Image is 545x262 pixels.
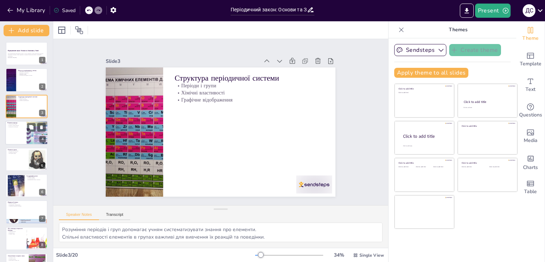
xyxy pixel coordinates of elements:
p: Актуалізація опорних знань [8,255,27,257]
p: [PERSON_NAME] [27,176,45,178]
button: Sendsteps [394,44,446,56]
p: Хімічні властивості [18,99,45,100]
div: Add images, graphics, shapes or video [516,124,545,149]
div: Click to add text [416,166,432,168]
p: Уникнення нещасних випадків [8,206,45,207]
div: Click to add text [463,107,511,109]
div: 2 [39,83,45,90]
div: 2 [6,68,48,92]
div: 5 [39,163,45,169]
button: Export to PowerPoint [460,4,474,18]
div: Click to add text [489,166,512,168]
button: Duplicate Slide [27,123,35,132]
p: Структура періодичної системи [18,96,45,98]
span: Template [520,60,541,68]
p: Передбачення нових елементів [27,179,45,181]
div: 8 [6,227,48,250]
div: Click to add title [462,162,512,164]
div: 3 [6,95,48,118]
div: Click to add title [462,124,512,127]
div: 7 [6,200,48,224]
div: Click to add text [398,92,449,94]
p: Різниця між періодами [7,126,24,128]
p: Основні поняття [8,258,27,260]
button: Delete Slide [37,123,46,132]
button: Д С [523,4,535,18]
div: Д С [523,4,535,17]
div: Layout [56,24,67,36]
p: Історичний аспект [27,175,45,177]
span: Questions [519,111,542,119]
p: Періоди і групи [18,97,45,99]
div: Add a table [516,175,545,200]
p: Поняття групи [8,148,27,151]
p: Зростання заряду [8,153,27,154]
div: Slide 3 [112,46,265,69]
p: Графічне відображення [177,92,326,114]
div: Click to add text [462,166,484,168]
div: 1 [6,42,48,65]
span: Theme [522,34,539,42]
textarea: Розуміння періодів і груп допомагає учням систематизувати знання про елементи. Спільні властивост... [59,223,382,242]
p: Подібні властивості [8,152,27,153]
p: Періодичний закон основа хімії [18,71,45,72]
strong: Періодичний закон: Основи та Значення у Хімії [8,50,39,51]
span: Position [75,26,83,34]
div: Saved [54,7,76,14]
p: Підготовка до нових тем [8,260,27,261]
div: 5 [6,148,48,171]
span: Charts [523,164,538,171]
div: Click to add title [403,133,448,140]
p: Початок і кінець періоду [7,125,24,126]
p: Generated with [URL] [8,57,45,58]
p: Створення періодичної системи [18,75,45,76]
span: Text [525,86,535,93]
p: Хімічні властивості [178,84,327,107]
div: 7 [39,215,45,222]
div: Add charts and graphs [516,149,545,175]
div: Get real-time input from your audience [516,98,545,124]
div: Add text boxes [516,72,545,98]
button: Apply theme to all slides [394,68,468,78]
button: Speaker Notes [59,212,99,220]
p: Спокій у кризі [8,233,24,235]
div: 4 [39,136,46,143]
div: 34 % [330,252,347,258]
button: Transcript [99,212,131,220]
button: Present [475,4,511,18]
div: Click to add title [464,100,511,104]
p: Графічне відображення [18,100,45,102]
div: Add ready made slides [516,47,545,72]
p: Поводження з обладнанням [8,204,45,206]
div: 1 [39,57,45,63]
span: Table [524,188,537,196]
div: Click to add text [433,166,449,168]
div: Click to add text [398,166,414,168]
p: Періоди і групи [178,77,327,100]
p: Горизонтальні ряди [7,124,24,125]
p: Themes [407,21,509,38]
div: Slide 3 / 20 [56,252,255,258]
p: Структура періодичної системи [179,68,329,94]
p: Перша допомога [8,231,24,232]
input: Insert title [231,5,307,15]
div: 4 [5,121,48,145]
p: Сучасні елементи [27,178,45,179]
button: My Library [5,5,48,16]
div: 6 [6,174,48,197]
p: [PERSON_NAME] [18,73,45,75]
button: Add slide [4,25,49,36]
div: 6 [39,189,45,195]
p: Перевірка знань [8,257,27,258]
p: Дії у випадку нещасного випадку [8,228,24,231]
p: Правила безпеки [8,201,45,203]
p: Правильні дії [8,232,24,234]
span: Single View [359,252,384,258]
p: Вертикальні стовпчики [8,150,27,152]
div: Click to add body [403,145,448,147]
div: 8 [39,242,45,248]
div: Click to add title [398,87,449,90]
div: Click to add title [398,162,449,164]
p: Безпека в кабінеті [8,203,45,204]
div: 3 [39,110,45,116]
